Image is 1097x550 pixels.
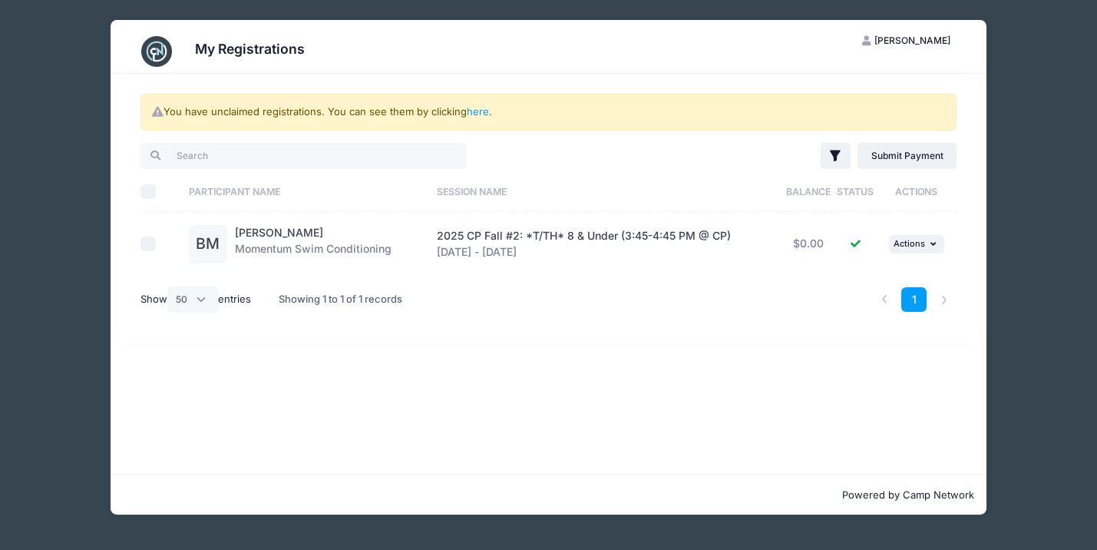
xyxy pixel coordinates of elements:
[189,238,227,251] a: BM
[782,212,834,276] td: $0.00
[235,225,392,263] div: Momentum Swim Conditioning
[141,36,172,67] img: CampNetwork
[876,171,957,212] th: Actions: activate to sort column ascending
[429,171,781,212] th: Session Name: activate to sort column ascending
[235,226,323,239] a: [PERSON_NAME]
[437,228,775,260] div: [DATE] - [DATE]
[123,488,973,503] p: Powered by Camp Network
[467,105,489,118] a: here
[889,235,944,253] button: Actions
[857,143,957,169] a: Submit Payment
[167,287,218,313] select: Showentries
[901,287,927,313] a: 1
[140,287,251,313] label: Show entries
[189,225,227,263] div: BM
[874,35,950,46] span: [PERSON_NAME]
[181,171,429,212] th: Participant Name: activate to sort column ascending
[140,143,467,169] input: Search
[834,171,877,212] th: Status: activate to sort column ascending
[782,171,834,212] th: Balance: activate to sort column ascending
[140,171,181,212] th: Select All
[279,282,402,317] div: Showing 1 to 1 of 1 records
[140,94,957,131] div: You have unclaimed registrations. You can see them by clicking .
[195,41,305,57] h3: My Registrations
[849,28,964,54] button: [PERSON_NAME]
[894,238,925,249] span: Actions
[437,229,731,242] span: 2025 CP Fall #2: *T/TH* 8 & Under (3:45-4:45 PM @ CP)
